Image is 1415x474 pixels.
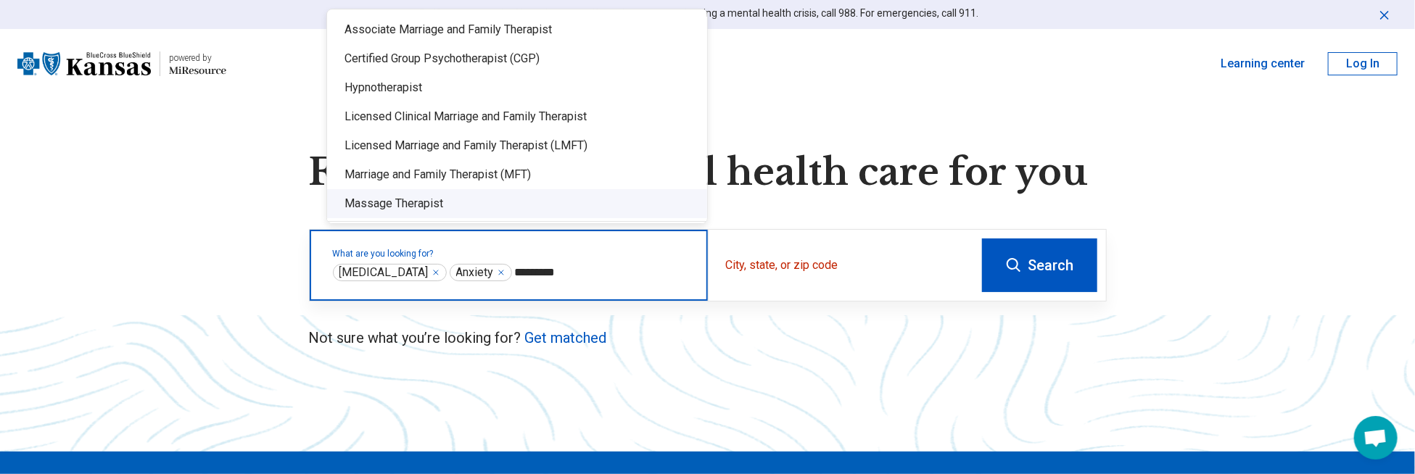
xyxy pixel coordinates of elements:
h1: Find the right mental health care for you [309,151,1107,194]
div: Massage Therapist [327,189,707,218]
div: Open chat [1354,416,1398,460]
p: If you are at risk of harming yourself or others, or experiencing a mental health crisis, call 98... [434,6,978,21]
div: Associate Marriage and Family Therapist [327,15,707,44]
div: powered by [169,51,226,65]
div: Suggestions [327,9,707,262]
div: Depression [333,264,447,281]
button: Log In [1328,52,1398,75]
button: Depression [432,268,440,277]
div: Licensed Marriage and Family Therapist (LMFT) [327,131,707,160]
a: Learning center [1221,55,1305,72]
a: Get matched [525,329,607,346]
p: Not sure what you’re looking for? [309,328,1107,348]
div: Anxiety [450,264,512,281]
label: What are you looking for? [333,249,690,258]
button: Dismiss [1377,6,1392,23]
button: Search [982,238,1097,292]
div: Licensed Clinical Marriage and Family Therapist [327,102,707,131]
div: Certified Group Psychotherapist (CGP) [327,44,707,73]
button: Anxiety [497,268,506,277]
span: [MEDICAL_DATA] [339,265,429,280]
div: Hypnotherapist [327,73,707,102]
div: Marriage and Family Therapist (MFT) [327,160,707,189]
span: Anxiety [456,265,494,280]
img: Blue Cross Blue Shield Kansas [17,46,151,81]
